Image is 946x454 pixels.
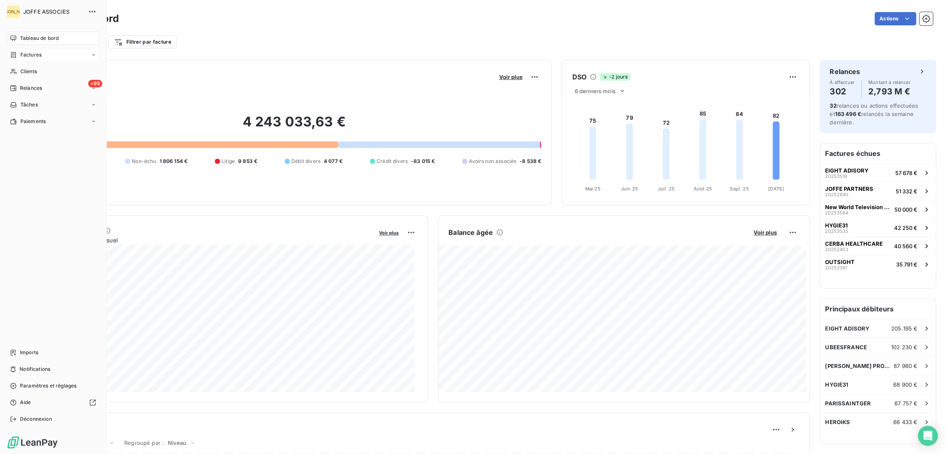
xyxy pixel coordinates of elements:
[411,158,435,165] span: -83 015 €
[20,415,52,423] span: Déconnexion
[825,167,869,174] span: EIGHT ADISORY
[820,255,936,273] button: OUTSIGHT2025339135 791 €
[820,143,936,163] h6: Factures échues
[520,158,541,165] span: -8 538 €
[768,185,784,191] tspan: [DATE]
[894,363,917,369] span: 87 960 €
[896,188,917,195] span: 51 332 €
[825,247,848,252] span: 20252453
[820,163,936,182] button: EIGHT ADISORY2025351957 678 €
[7,5,20,18] div: [PERSON_NAME]
[895,170,917,176] span: 57 678 €
[830,102,918,126] span: relances ou actions effectuées et relancés la semaine dernière.
[894,400,917,407] span: 67 757 €
[496,73,525,81] button: Voir plus
[825,210,848,215] span: 20253584
[20,51,42,59] span: Factures
[600,73,630,81] span: -2 jours
[918,426,938,446] div: Open Intercom Messenger
[894,243,917,249] span: 40 560 €
[896,261,917,268] span: 35 791 €
[574,88,615,94] span: 6 derniers mois
[694,185,712,191] tspan: Août 25
[585,185,601,191] tspan: Mai 25
[448,227,493,237] h6: Balance âgée
[20,84,42,92] span: Relances
[222,158,235,165] span: Litige
[820,218,936,237] button: HYGIE312025303542 250 €
[825,240,883,247] span: CERBA HEALTHCARE
[825,400,871,407] span: PARISSAINTGER
[820,182,936,200] button: JOFFE PARTNERS2025284051 332 €
[20,118,46,125] span: Paiements
[830,80,855,85] span: À effectuer
[7,436,58,449] img: Logo LeanPay
[88,80,102,87] span: +99
[238,158,257,165] span: 9 853 €
[875,12,916,25] button: Actions
[20,382,76,390] span: Paramètres et réglages
[830,85,855,98] h4: 302
[825,363,894,369] span: [PERSON_NAME] PROCTER
[132,158,156,165] span: Non-échu
[469,158,516,165] span: Avoirs non associés
[825,174,847,179] span: 20253519
[835,111,861,117] span: 163 496 €
[23,8,83,15] span: JOFFE ASSOCIES
[499,74,522,80] span: Voir plus
[891,344,917,350] span: 102 230 €
[825,381,848,388] span: HYGIE31
[825,344,867,350] span: UBEESFRANCE
[825,185,873,192] span: JOFFE PARTNERS
[377,229,401,236] button: Voir plus
[825,204,891,210] span: New World Television SARL
[572,72,586,82] h6: DSO
[825,325,870,332] span: EIGHT ADISORY
[894,225,917,231] span: 42 250 €
[291,158,320,165] span: Débit divers
[377,158,408,165] span: Crédit divers
[20,35,59,42] span: Tableau de bord
[825,419,850,425] span: HEROIKS
[830,67,860,76] h6: Relances
[891,325,917,332] span: 205 195 €
[820,299,936,319] h6: Principaux débiteurs
[893,381,917,388] span: 68 900 €
[20,101,38,109] span: Tâches
[820,200,936,218] button: New World Television SARL2025358450 000 €
[658,185,675,191] tspan: Juil. 25
[868,85,911,98] h4: 2,793 M €
[820,237,936,255] button: CERBA HEALTHCARE2025245340 560 €
[894,206,917,213] span: 50 000 €
[108,35,177,49] button: Filtrer par facture
[324,158,342,165] span: 4 077 €
[20,399,31,406] span: Aide
[754,229,777,236] span: Voir plus
[47,113,541,138] h2: 4 243 033,63 €
[825,229,848,234] span: 20253035
[825,192,848,197] span: 20252840
[168,439,186,446] span: Niveau
[825,259,855,265] span: OUTSIGHT
[621,185,638,191] tspan: Juin 25
[379,230,399,236] span: Voir plus
[751,229,779,236] button: Voir plus
[124,439,164,446] span: Regroupé par :
[159,158,187,165] span: 1 806 154 €
[47,236,373,244] span: Chiffre d'affaires mensuel
[20,68,37,75] span: Clients
[7,396,99,409] a: Aide
[893,419,917,425] span: 66 433 €
[830,102,836,109] span: 32
[730,185,749,191] tspan: Sept. 25
[20,349,38,356] span: Imports
[20,365,50,373] span: Notifications
[868,80,911,85] span: Montant à relancer
[825,222,848,229] span: HYGIE31
[825,265,847,270] span: 20253391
